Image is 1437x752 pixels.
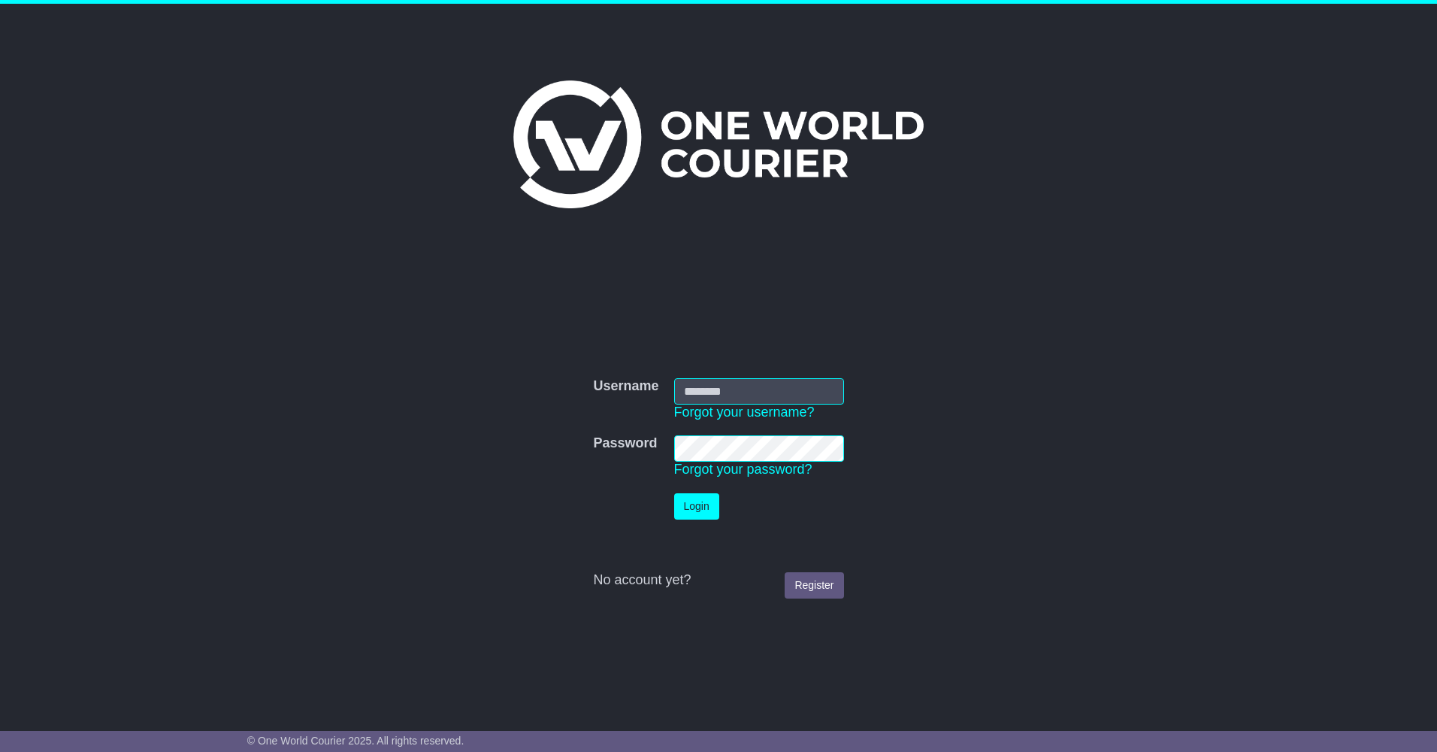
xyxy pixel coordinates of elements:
img: One World [513,80,924,208]
button: Login [674,493,719,520]
a: Forgot your username? [674,405,815,420]
label: Password [593,435,657,452]
div: No account yet? [593,572,843,589]
a: Register [785,572,843,599]
label: Username [593,378,658,395]
span: © One World Courier 2025. All rights reserved. [247,735,464,747]
a: Forgot your password? [674,462,812,477]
